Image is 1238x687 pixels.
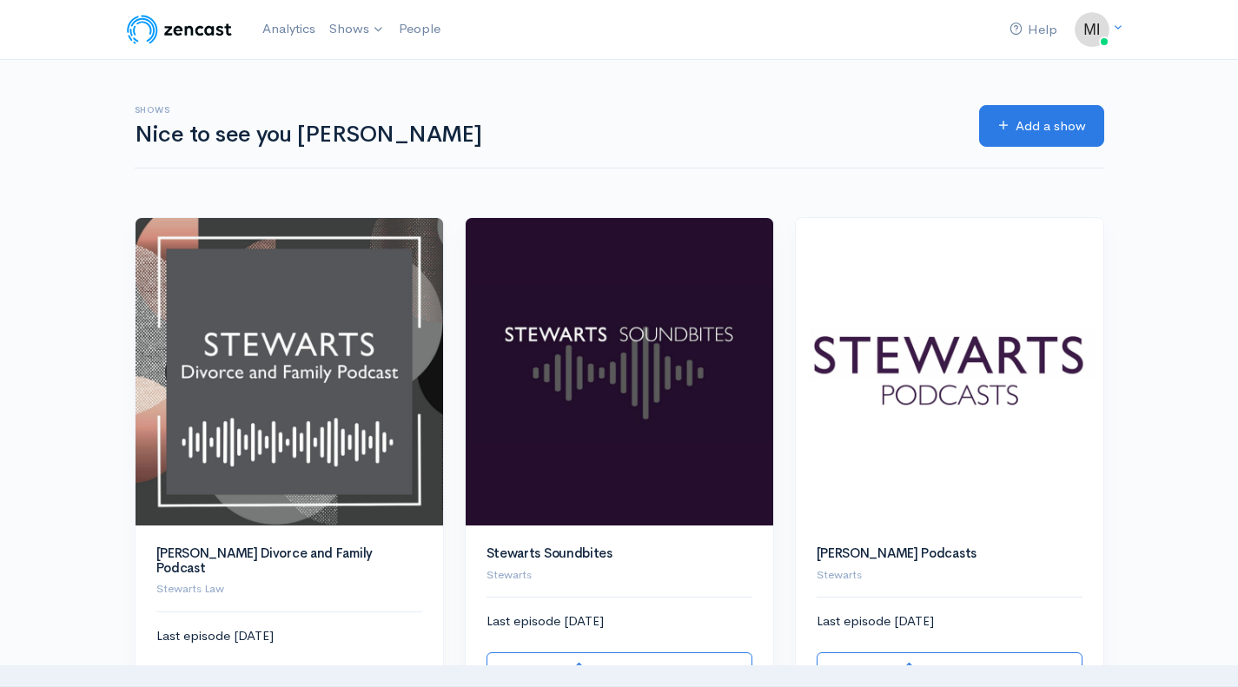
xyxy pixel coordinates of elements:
[979,105,1104,148] a: Add a show
[466,218,773,525] img: Stewarts Soundbites
[1003,11,1064,49] a: Help
[156,545,373,576] a: [PERSON_NAME] Divorce and Family Podcast
[135,122,958,148] h1: Nice to see you [PERSON_NAME]
[817,566,1082,584] p: Stewarts
[255,10,322,48] a: Analytics
[1179,628,1221,670] iframe: gist-messenger-bubble-iframe
[817,611,1082,687] div: Last episode [DATE]
[156,580,422,598] p: Stewarts Law
[136,218,443,525] img: Stewarts Divorce and Family Podcast
[124,12,235,47] img: ZenCast Logo
[135,105,958,115] h6: Shows
[487,566,752,584] p: Stewarts
[1075,12,1109,47] img: ...
[322,10,392,49] a: Shows
[796,218,1103,525] img: Stewarts Podcasts
[487,545,612,561] a: Stewarts Soundbites
[487,611,752,687] div: Last episode [DATE]
[817,545,976,561] a: [PERSON_NAME] Podcasts
[392,10,447,48] a: People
